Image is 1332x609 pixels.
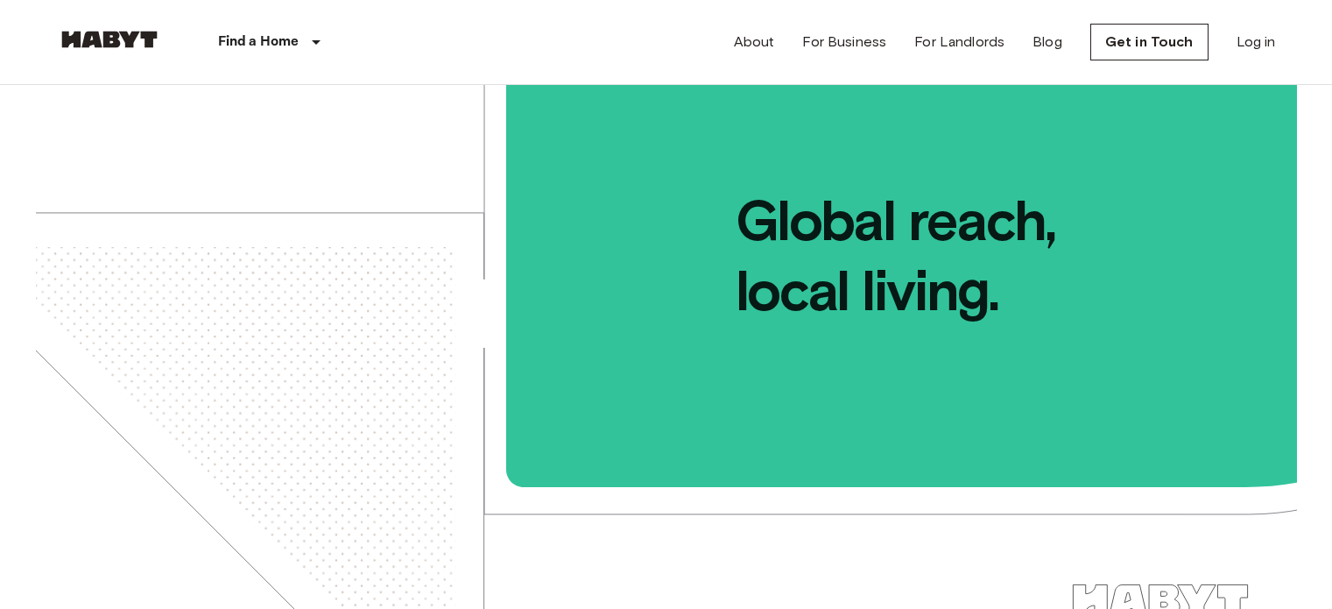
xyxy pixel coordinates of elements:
a: About [734,32,775,53]
span: Global reach, local living. [509,85,1297,326]
a: For Business [802,32,886,53]
a: Get in Touch [1090,24,1209,60]
a: For Landlords [914,32,1004,53]
a: Log in [1237,32,1276,53]
a: Blog [1032,32,1062,53]
img: Habyt [57,31,162,48]
p: Find a Home [218,32,300,53]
